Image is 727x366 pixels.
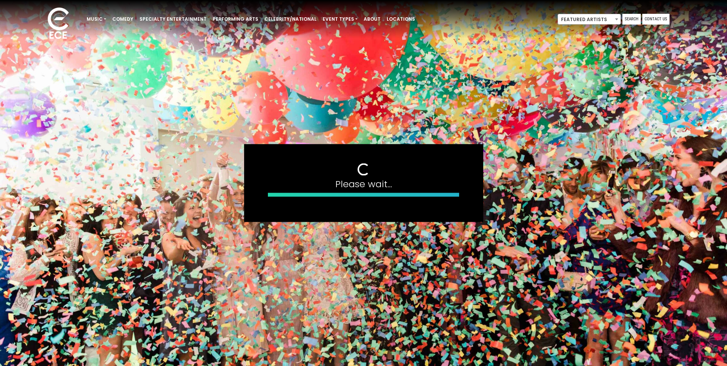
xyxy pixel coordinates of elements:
[268,179,460,190] h4: Please wait...
[136,13,210,26] a: Specialty Entertainment
[320,13,361,26] a: Event Types
[558,14,620,25] span: Featured Artists
[261,13,320,26] a: Celebrity/National
[361,13,384,26] a: About
[109,13,136,26] a: Comedy
[84,13,109,26] a: Music
[558,14,621,25] span: Featured Artists
[622,14,641,25] a: Search
[210,13,261,26] a: Performing Arts
[39,5,77,43] img: ece_new_logo_whitev2-1.png
[384,13,418,26] a: Locations
[642,14,670,25] a: Contact Us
